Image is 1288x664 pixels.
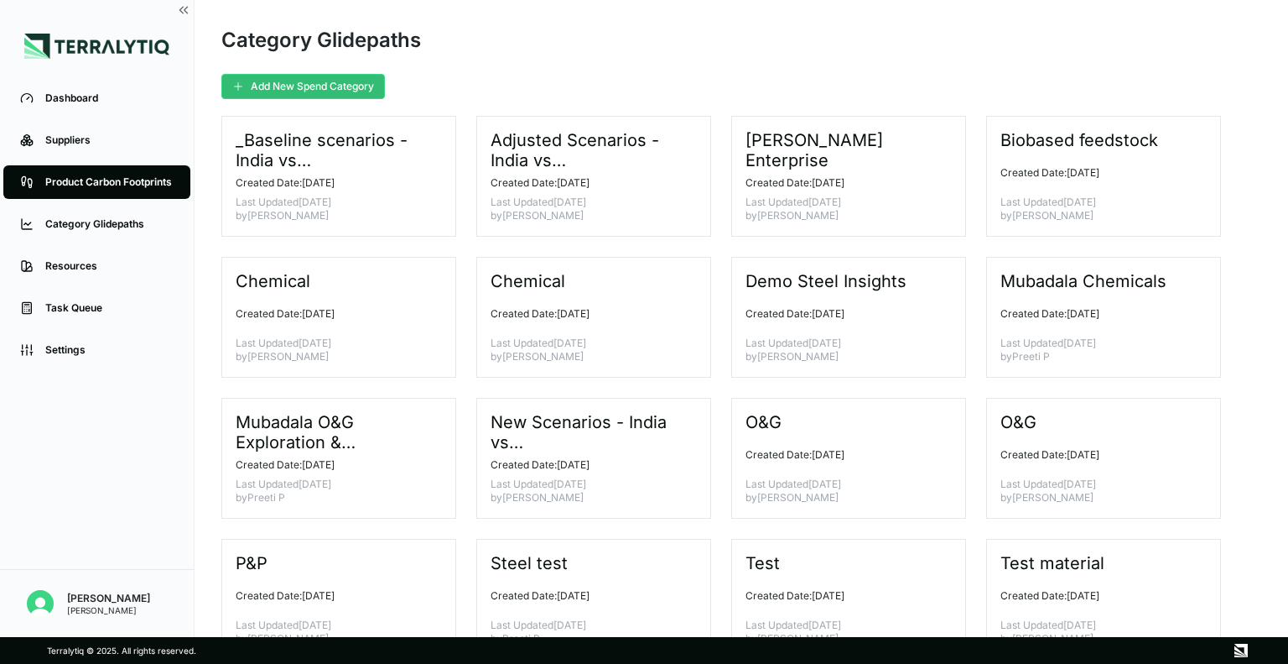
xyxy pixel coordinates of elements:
h3: [PERSON_NAME] Enterprise [745,130,938,170]
p: Last Updated [DATE] by [PERSON_NAME] [1000,619,1193,646]
button: Open user button [20,583,60,624]
img: Logo [24,34,169,59]
p: Last Updated [DATE] by [PERSON_NAME] [236,196,428,222]
p: Created Date: [DATE] [491,176,683,190]
p: Last Updated [DATE] by [PERSON_NAME] [491,337,683,363]
h3: New Scenarios - India vs [GEOGRAPHIC_DATA] [491,412,683,452]
p: Created Date: [DATE] [236,307,428,321]
h3: Demo Steel Insights [745,271,908,291]
p: Created Date: [DATE] [491,589,683,603]
h3: O&G [745,412,783,432]
div: Resources [45,259,174,273]
h3: _Baseline scenarios - India vs [GEOGRAPHIC_DATA] [236,130,428,170]
h3: O&G [1000,412,1038,432]
p: Created Date: [DATE] [491,307,683,321]
div: Category Glidepaths [45,217,174,231]
p: Created Date: [DATE] [1000,589,1193,603]
div: [PERSON_NAME] [67,592,150,605]
h3: Mubadala O&G Exploration & Production [236,412,428,452]
p: Created Date: [DATE] [1000,448,1193,462]
div: Dashboard [45,91,174,105]
p: Created Date: [DATE] [1000,307,1193,321]
button: Add New Spend Category [221,74,385,99]
p: Last Updated [DATE] by [PERSON_NAME] [491,196,683,222]
p: Last Updated [DATE] by [PERSON_NAME] [236,337,428,363]
p: Created Date: [DATE] [1000,166,1193,180]
div: Suppliers [45,133,174,147]
p: Last Updated [DATE] by [PERSON_NAME] [745,619,938,646]
p: Created Date: [DATE] [236,589,428,603]
p: Last Updated [DATE] by Preeti P [491,619,683,646]
h3: Mubadala Chemicals [1000,271,1168,291]
h3: Adjusted Scenarios - India vs [GEOGRAPHIC_DATA] [491,130,683,170]
p: Last Updated [DATE] by [PERSON_NAME] [745,337,938,363]
p: Last Updated [DATE] by [PERSON_NAME] [745,478,938,505]
p: Created Date: [DATE] [491,458,683,472]
h3: Biobased feedstock [1000,130,1160,150]
h3: Test [745,553,782,573]
p: Created Date: [DATE] [745,176,938,190]
h3: Steel test [491,553,569,573]
h3: Chemical [236,271,312,291]
h3: Chemical [491,271,567,291]
p: Created Date: [DATE] [745,448,938,462]
p: Last Updated [DATE] by [PERSON_NAME] [236,619,428,646]
p: Last Updated [DATE] by Preeti P [1000,337,1193,363]
p: Created Date: [DATE] [236,458,428,472]
div: Task Queue [45,301,174,315]
p: Created Date: [DATE] [236,176,428,190]
p: Last Updated [DATE] by [PERSON_NAME] [491,478,683,505]
p: Last Updated [DATE] by [PERSON_NAME] [1000,196,1193,222]
h3: Test material [1000,553,1106,573]
p: Created Date: [DATE] [745,307,938,321]
h3: P&P [236,553,269,573]
img: Anirudh Verma [27,590,54,617]
p: Last Updated [DATE] by [PERSON_NAME] [1000,478,1193,505]
p: Last Updated [DATE] by [PERSON_NAME] [745,196,938,222]
div: Category Glidepaths [221,27,421,54]
div: Settings [45,343,174,357]
p: Last Updated [DATE] by Preeti P [236,478,428,505]
div: [PERSON_NAME] [67,605,150,615]
p: Created Date: [DATE] [745,589,938,603]
div: Product Carbon Footprints [45,175,174,189]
